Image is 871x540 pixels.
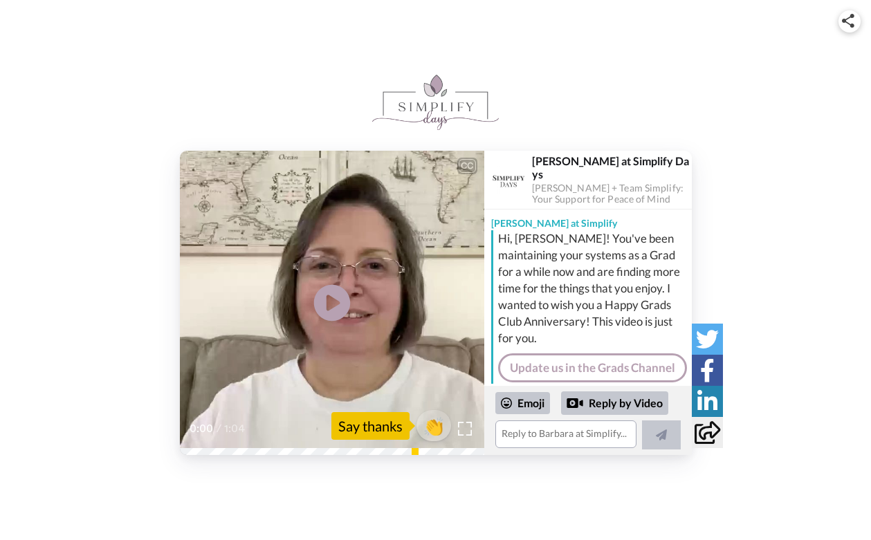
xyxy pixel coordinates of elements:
span: 0:00 [190,420,214,437]
div: [PERSON_NAME] + Team Simplify: Your Support for Peace of Mind [532,183,691,206]
div: [PERSON_NAME] at Simplify [484,210,692,230]
div: Emoji [495,392,550,414]
div: CC [459,159,476,173]
div: Say thanks [331,412,410,440]
span: 👏 [416,415,451,437]
div: Hi, [PERSON_NAME]! You've been maintaining your systems as a Grad for a while now and are finding... [498,230,688,346]
img: Full screen [458,422,472,436]
span: 1:04 [224,420,248,437]
div: [PERSON_NAME] at Simplify Days [532,154,691,180]
a: Update us in the Grads Channel [498,353,687,382]
span: / [217,420,221,437]
div: Reply by Video [561,391,668,415]
div: Reply by Video [567,395,583,411]
button: 👏 [416,410,451,441]
img: ic_share.svg [842,14,854,28]
img: logo [372,75,498,130]
img: Profile Image [492,163,525,196]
